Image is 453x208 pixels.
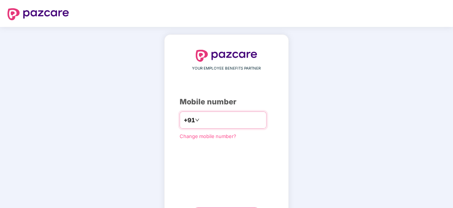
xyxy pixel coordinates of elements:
span: YOUR EMPLOYEE BENEFITS PARTNER [192,65,261,71]
a: Change mobile number? [180,133,236,139]
span: +91 [184,116,195,125]
div: Mobile number [180,96,273,108]
span: down [195,118,199,122]
img: logo [7,8,69,20]
img: logo [196,50,257,62]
